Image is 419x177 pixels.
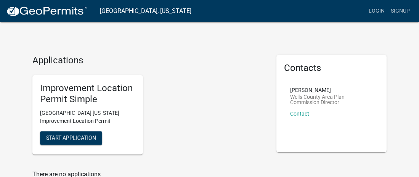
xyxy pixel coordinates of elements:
[388,4,413,18] a: Signup
[46,135,96,141] span: Start Application
[290,87,373,93] p: [PERSON_NAME]
[40,109,135,125] p: [GEOGRAPHIC_DATA] [US_STATE] Improvement Location Permit
[40,83,135,105] h5: Improvement Location Permit Simple
[32,55,265,161] wm-workflow-list-section: Applications
[290,94,373,105] p: Wells County Area Plan Commission Director
[32,55,265,66] h4: Applications
[100,5,191,18] a: [GEOGRAPHIC_DATA], [US_STATE]
[284,63,379,74] h5: Contacts
[290,111,309,117] a: Contact
[40,131,102,145] button: Start Application
[366,4,388,18] a: Login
